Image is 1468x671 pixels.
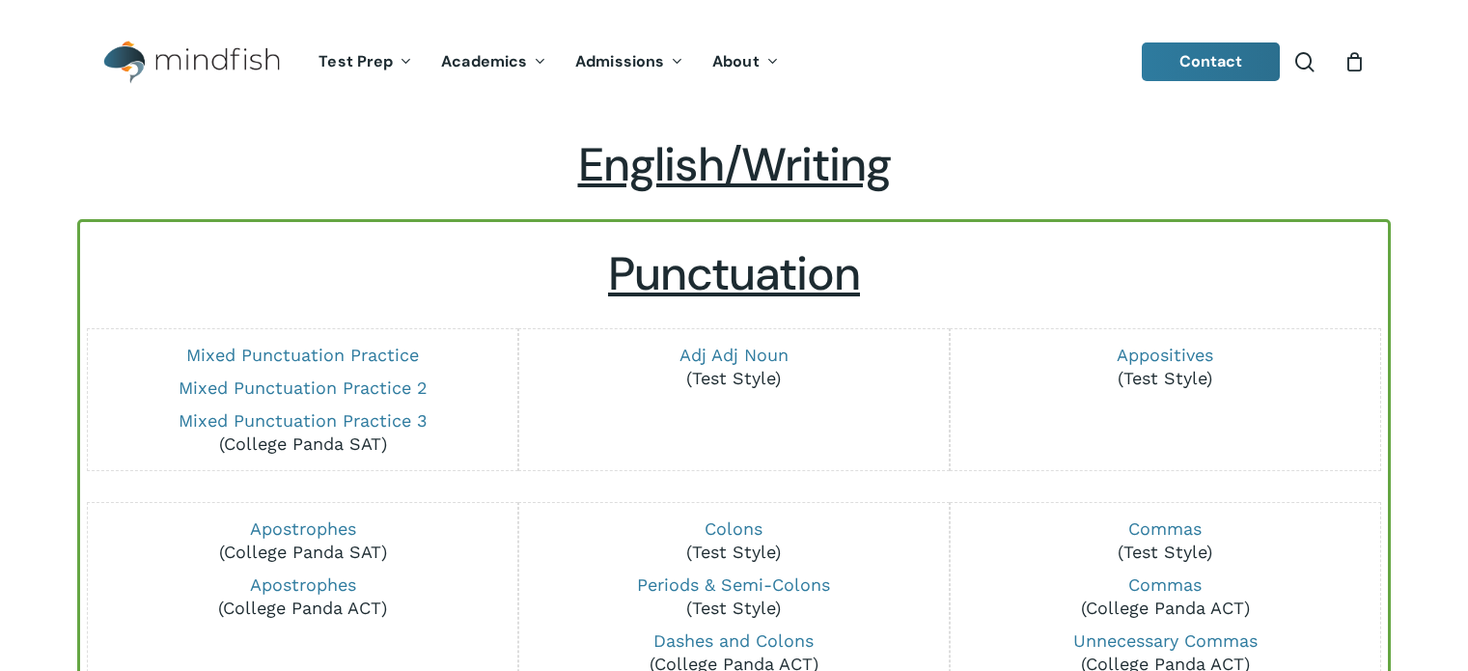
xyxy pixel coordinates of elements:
[101,517,505,564] p: (College Panda SAT)
[1073,630,1258,651] a: Unnecessary Commas
[441,51,527,71] span: Academics
[179,410,428,431] a: Mixed Punctuation Practice 3
[561,54,698,70] a: Admissions
[319,51,393,71] span: Test Prep
[101,409,505,456] p: (College Panda SAT)
[1142,42,1281,81] a: Contact
[304,26,792,98] nav: Main Menu
[186,345,419,365] a: Mixed Punctuation Practice
[532,573,935,620] p: (Test Style)
[637,574,830,595] a: Periods & Semi-Colons
[963,517,1367,564] p: (Test Style)
[575,51,664,71] span: Admissions
[1117,345,1213,365] a: Appositives
[608,243,860,304] u: Punctuation
[101,573,505,620] p: (College Panda ACT)
[250,574,356,595] a: Apostrophes
[653,630,814,651] a: Dashes and Colons
[698,54,793,70] a: About
[250,518,356,539] a: Apostrophes
[1343,51,1365,72] a: Cart
[304,54,427,70] a: Test Prep
[963,573,1367,620] p: (College Panda ACT)
[1128,518,1202,539] a: Commas
[578,134,891,195] span: English/Writing
[427,54,561,70] a: Academics
[705,518,762,539] a: Colons
[532,344,935,390] p: (Test Style)
[679,345,789,365] a: Adj Adj Noun
[532,517,935,564] p: (Test Style)
[1179,51,1243,71] span: Contact
[179,377,428,398] a: Mixed Punctuation Practice 2
[963,344,1367,390] p: (Test Style)
[712,51,760,71] span: About
[77,26,1391,98] header: Main Menu
[1128,574,1202,595] a: Commas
